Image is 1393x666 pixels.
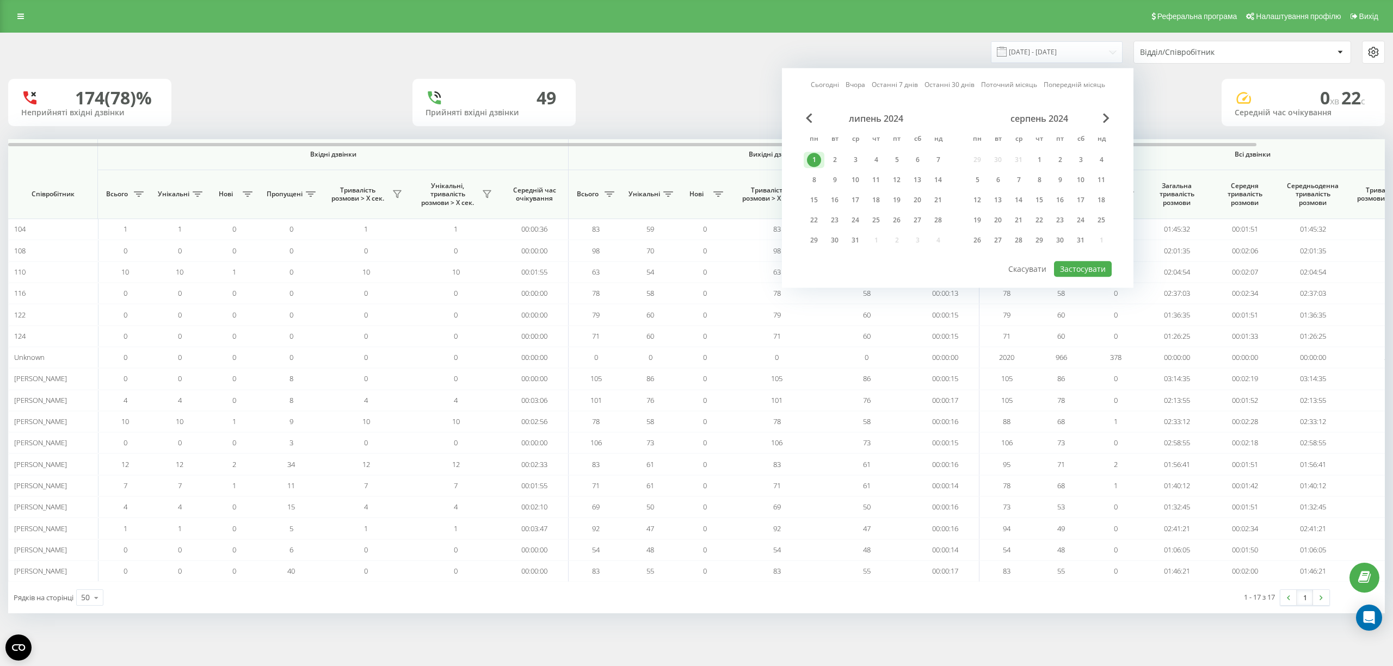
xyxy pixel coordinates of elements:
div: нд 11 серп 2024 р. [1091,172,1112,188]
span: 79 [773,310,781,320]
div: пн 8 лип 2024 р. [804,172,824,188]
div: пт 2 серп 2024 р. [1050,152,1070,168]
div: 29 [1032,233,1046,247]
div: 11 [1094,173,1108,187]
span: 0 [289,267,293,277]
span: 0 [703,246,707,256]
div: 5 [890,153,904,167]
td: 00:00:00 [501,304,569,325]
span: 1 [124,224,127,234]
div: 3 [1074,153,1088,167]
div: 26 [970,233,984,247]
td: 00:02:06 [1211,240,1279,261]
div: чт 1 серп 2024 р. [1029,152,1050,168]
div: ср 17 лип 2024 р. [845,192,866,208]
td: 01:36:35 [1143,304,1211,325]
td: 01:45:32 [1143,219,1211,240]
div: вт 23 лип 2024 р. [824,212,845,228]
div: 13 [910,173,924,187]
div: 11 [869,173,883,187]
div: ср 3 лип 2024 р. [845,152,866,168]
span: 22 [1341,86,1365,109]
span: Пропущені [267,190,303,198]
abbr: неділя [930,132,946,148]
div: сб 6 лип 2024 р. [907,152,928,168]
span: 0 [124,331,127,341]
div: пт 12 лип 2024 р. [886,172,907,188]
div: чт 22 серп 2024 р. [1029,212,1050,228]
span: 116 [14,288,26,298]
div: сб 31 серп 2024 р. [1070,232,1091,248]
a: Вчора [846,80,865,90]
div: чт 15 серп 2024 р. [1029,192,1050,208]
div: сб 10 серп 2024 р. [1070,172,1091,188]
div: 7 [1012,173,1026,187]
div: Open Intercom Messenger [1356,605,1382,631]
div: ср 24 лип 2024 р. [845,212,866,228]
td: 02:37:03 [1279,283,1347,304]
td: 02:37:03 [1143,283,1211,304]
span: 0 [703,310,707,320]
div: вт 16 лип 2024 р. [824,192,845,208]
span: Унікальні [628,190,660,198]
span: 0 [454,331,458,341]
span: 0 [454,310,458,320]
a: Останні 7 днів [872,80,918,90]
span: 0 [454,246,458,256]
span: 108 [14,246,26,256]
button: Скасувати [1002,261,1052,277]
div: пн 22 лип 2024 р. [804,212,824,228]
abbr: середа [1010,132,1027,148]
span: 79 [592,310,600,320]
span: Тривалість розмови > Х сек. [737,186,800,203]
span: 0 [232,331,236,341]
span: 110 [14,267,26,277]
div: 28 [931,213,945,227]
span: Реферальна програма [1157,12,1237,21]
div: 25 [869,213,883,227]
a: Останні 30 днів [924,80,975,90]
div: 10 [848,173,862,187]
div: 22 [1032,213,1046,227]
div: 2 [828,153,842,167]
span: 1 [364,224,368,234]
div: нд 18 серп 2024 р. [1091,192,1112,208]
div: вт 9 лип 2024 р. [824,172,845,188]
span: Вихідні дзвінки [594,150,954,159]
span: 122 [14,310,26,320]
div: 19 [970,213,984,227]
td: 00:01:51 [1211,304,1279,325]
abbr: понеділок [969,132,985,148]
div: 5 [970,173,984,187]
a: 1 [1297,590,1313,605]
div: пт 26 лип 2024 р. [886,212,907,228]
span: 0 [178,310,182,320]
div: 50 [81,592,90,603]
td: 00:00:15 [911,326,979,347]
span: 0 [1114,310,1118,320]
div: 14 [931,173,945,187]
span: 71 [1003,331,1010,341]
span: 54 [646,267,654,277]
div: 22 [807,213,821,227]
span: 98 [773,246,781,256]
div: 6 [991,173,1005,187]
td: 00:00:15 [911,304,979,325]
div: 31 [848,233,862,247]
div: чт 18 лип 2024 р. [866,192,886,208]
span: 0 [1114,331,1118,341]
span: Унікальні [158,190,189,198]
span: 0 [364,288,368,298]
span: 83 [773,224,781,234]
span: 71 [773,331,781,341]
span: 60 [1057,331,1065,341]
div: 28 [1012,233,1026,247]
td: 00:02:34 [1211,283,1279,304]
a: Попередній місяць [1044,80,1105,90]
span: 0 [703,267,707,277]
div: чт 4 лип 2024 р. [866,152,886,168]
div: Середній час очікування [1235,108,1372,117]
span: 1 [232,267,236,277]
div: 23 [828,213,842,227]
td: 00:00:00 [1143,347,1211,368]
